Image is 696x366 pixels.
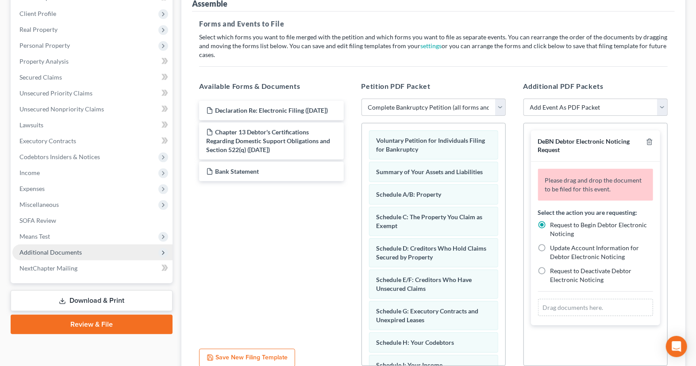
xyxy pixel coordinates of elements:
[538,137,630,153] span: DeBN Debtor Electronic Noticing Request
[12,53,173,69] a: Property Analysis
[19,10,56,17] span: Client Profile
[19,169,40,176] span: Income
[12,69,173,85] a: Secured Claims
[19,121,43,129] span: Lawsuits
[19,42,70,49] span: Personal Property
[377,339,454,346] span: Schedule H: Your Codebtors
[361,82,431,90] span: Petition PDF Packet
[420,42,442,50] a: settings
[199,33,668,59] p: Select which forms you want to file merged with the petition and which forms you want to file as ...
[215,168,259,175] span: Bank Statement
[199,81,343,91] h5: Available Forms & Documents
[11,290,173,311] a: Download & Print
[12,260,173,276] a: NextChapter Mailing
[19,264,77,272] span: NextChapter Mailing
[545,176,642,193] span: Please drag and drop the document to be filed for this event.
[523,81,668,91] h5: Additional PDF Packets
[550,267,632,283] span: Request to Deactivate Debtor Electronic Noticing
[377,137,485,153] span: Voluntary Petition for Individuals Filing for Bankruptcy
[19,137,76,145] span: Executory Contracts
[19,233,50,240] span: Means Test
[377,276,472,292] span: Schedule E/F: Creditors Who Have Unsecured Claims
[11,315,173,334] a: Review & File
[377,307,479,324] span: Schedule G: Executory Contracts and Unexpired Leases
[12,101,173,117] a: Unsecured Nonpriority Claims
[377,168,483,175] span: Summary of Your Assets and Liabilities
[19,57,69,65] span: Property Analysis
[19,153,100,160] span: Codebtors Insiders & Notices
[19,73,62,81] span: Secured Claims
[19,89,92,97] span: Unsecured Priority Claims
[538,299,653,316] div: Drag documents here.
[215,107,328,114] span: Declaration Re: Electronic Filing ([DATE])
[550,244,639,260] span: Update Account Information for Debtor Electronic Noticing
[666,336,687,357] div: Open Intercom Messenger
[199,19,668,29] h5: Forms and Events to File
[206,128,330,153] span: Chapter 13 Debtor's Certifications Regarding Domestic Support Obligations and Section 522(q) ([DA...
[19,185,45,192] span: Expenses
[550,221,647,237] span: Request to Begin Debtor Electronic Noticing
[377,213,483,229] span: Schedule C: The Property You Claim as Exempt
[19,26,58,33] span: Real Property
[12,117,173,133] a: Lawsuits
[19,248,82,256] span: Additional Documents
[538,208,638,217] label: Select the action you are requesting:
[19,217,56,224] span: SOFA Review
[12,85,173,101] a: Unsecured Priority Claims
[19,201,59,208] span: Miscellaneous
[377,244,487,261] span: Schedule D: Creditors Who Hold Claims Secured by Property
[377,191,442,198] span: Schedule A/B: Property
[19,105,104,113] span: Unsecured Nonpriority Claims
[12,133,173,149] a: Executory Contracts
[12,213,173,229] a: SOFA Review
